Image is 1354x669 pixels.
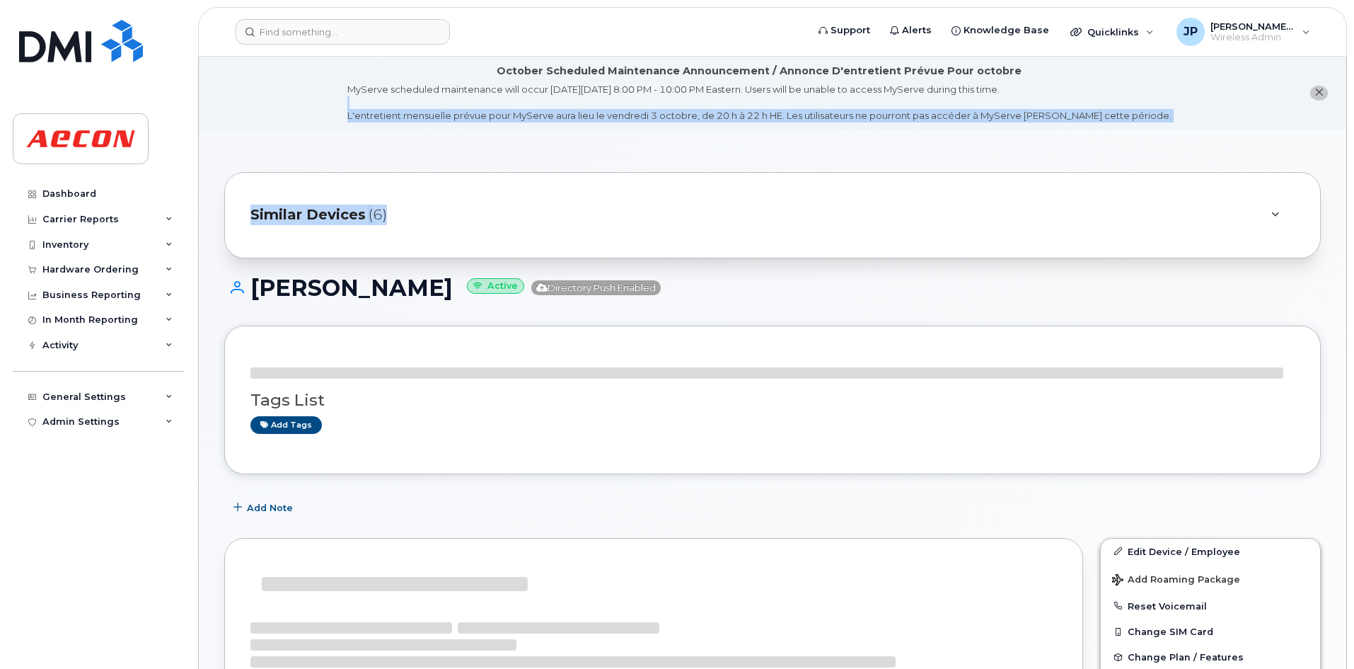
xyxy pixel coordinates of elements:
[250,391,1295,409] h3: Tags List
[1128,652,1244,663] span: Change Plan / Features
[224,496,305,521] button: Add Note
[247,501,293,515] span: Add Note
[1112,574,1240,588] span: Add Roaming Package
[1101,619,1320,644] button: Change SIM Card
[347,83,1171,122] div: MyServe scheduled maintenance will occur [DATE][DATE] 8:00 PM - 10:00 PM Eastern. Users will be u...
[497,64,1022,79] div: October Scheduled Maintenance Announcement / Annonce D'entretient Prévue Pour octobre
[369,205,387,225] span: (6)
[250,205,366,225] span: Similar Devices
[467,278,524,295] small: Active
[224,275,1321,300] h1: [PERSON_NAME]
[531,280,661,295] span: Directory Push Enabled
[1101,564,1320,593] button: Add Roaming Package
[1101,593,1320,619] button: Reset Voicemail
[1310,86,1328,101] button: close notification
[1101,539,1320,564] a: Edit Device / Employee
[250,416,322,434] a: Add tags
